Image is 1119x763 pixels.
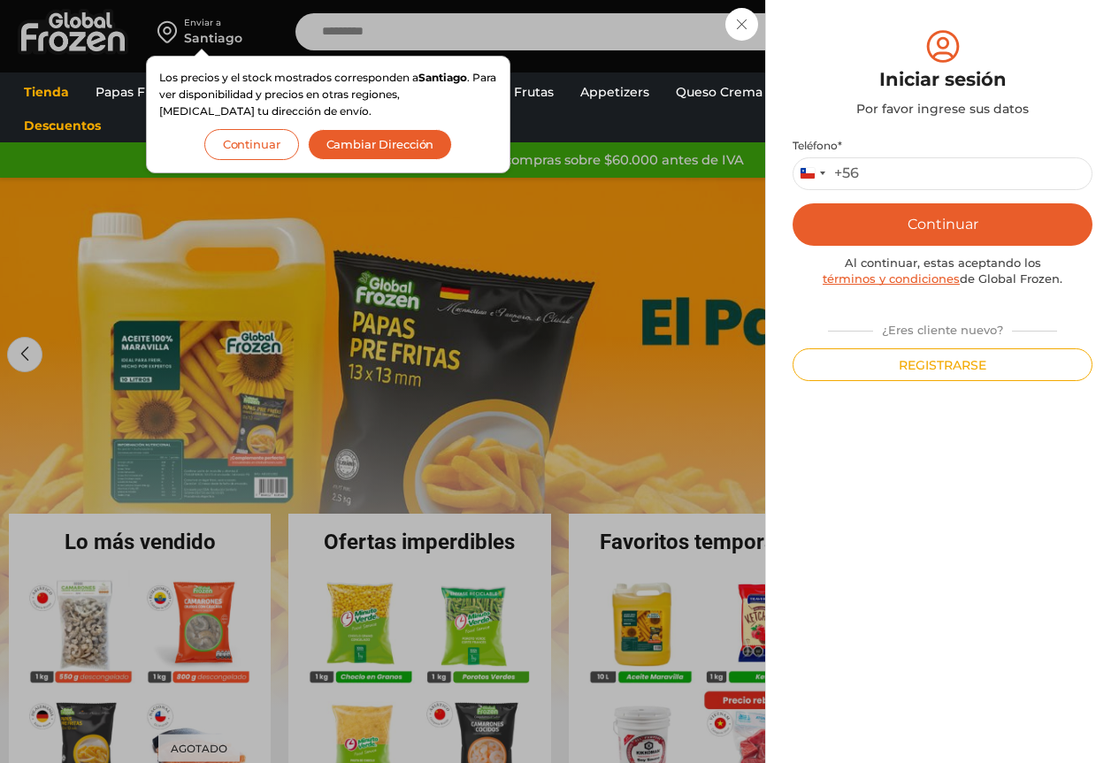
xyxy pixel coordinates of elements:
a: Papas Fritas [87,75,181,109]
p: Los precios y el stock mostrados corresponden a . Para ver disponibilidad y precios en otras regi... [159,69,497,120]
div: Iniciar sesión [793,66,1092,93]
a: Tienda [15,75,78,109]
label: Teléfono [793,139,1092,153]
button: Cambiar Dirección [308,129,453,160]
button: Continuar [204,129,299,160]
img: tabler-icon-user-circle.svg [923,27,963,66]
strong: Santiago [418,71,467,84]
div: Al continuar, estas aceptando los de Global Frozen. [793,255,1092,287]
button: Continuar [793,203,1092,246]
a: Queso Crema [667,75,771,109]
button: Selected country [793,158,859,189]
div: +56 [834,164,859,183]
div: Por favor ingrese sus datos [793,100,1092,118]
button: Registrarse [793,348,1092,381]
a: Descuentos [15,109,110,142]
a: Appetizers [571,75,658,109]
div: ¿Eres cliente nuevo? [819,316,1065,339]
a: términos y condiciones [823,271,960,286]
